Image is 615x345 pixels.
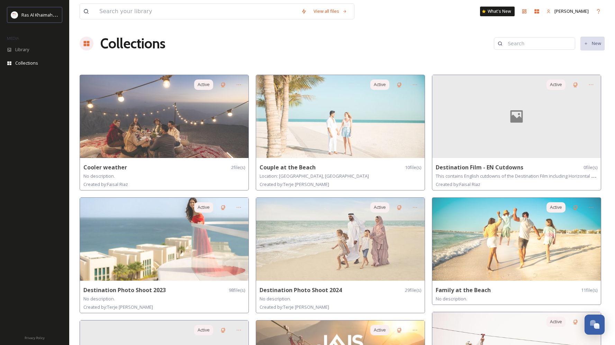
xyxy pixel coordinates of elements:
[436,286,491,294] strong: Family at the Beach
[231,164,245,171] span: 2 file(s)
[83,164,127,171] strong: Cooler weather
[550,318,562,325] span: Active
[256,75,425,158] img: 7e8a814c-968e-46a8-ba33-ea04b7243a5d.jpg
[100,33,165,54] a: Collections
[310,4,351,18] a: View all files
[229,287,245,293] span: 98 file(s)
[581,287,597,293] span: 11 file(s)
[585,315,605,335] button: Open Chat
[83,304,153,310] span: Created by: Terje [PERSON_NAME]
[25,333,45,342] a: Privacy Policy
[550,81,562,88] span: Active
[198,204,210,211] span: Active
[554,8,589,14] span: [PERSON_NAME]
[480,7,515,16] a: What's New
[580,37,605,50] button: New
[504,37,571,50] input: Search
[7,36,19,41] span: MEDIA
[374,204,386,211] span: Active
[15,60,38,66] span: Collections
[96,4,298,19] input: Search your library
[21,11,119,18] span: Ras Al Khaimah Tourism Development Authority
[260,286,342,294] strong: Destination Photo Shoot 2024
[432,198,601,281] img: 40833ac2-9b7e-441e-9c37-82b00e6b34d8.jpg
[543,4,592,18] a: [PERSON_NAME]
[374,327,386,333] span: Active
[584,164,597,171] span: 0 file(s)
[436,296,467,302] span: No description.
[83,296,115,302] span: No description.
[80,198,248,281] img: f0ae1fde-13b4-46c4-80dc-587e454a40a6.jpg
[83,286,166,294] strong: Destination Photo Shoot 2023
[260,181,329,187] span: Created by: Terje [PERSON_NAME]
[198,81,210,88] span: Active
[83,181,128,187] span: Created by: Faisal Riaz
[405,164,421,171] span: 10 file(s)
[11,11,18,18] img: Logo_RAKTDA_RGB-01.png
[25,336,45,340] span: Privacy Policy
[83,173,115,179] span: No description.
[15,46,29,53] span: Library
[198,327,210,333] span: Active
[405,287,421,293] span: 29 file(s)
[260,304,329,310] span: Created by: Terje [PERSON_NAME]
[374,81,386,88] span: Active
[260,296,291,302] span: No description.
[256,198,425,281] img: b247c5c7-76c1-4511-a868-7f05f0ad745b.jpg
[80,75,248,158] img: 3fee7373-bc30-4870-881d-a1ce1f855b52.jpg
[550,204,562,211] span: Active
[436,181,480,187] span: Created by: Faisal Riaz
[260,164,316,171] strong: Couple at the Beach
[436,164,523,171] strong: Destination Film - EN Cutdowns
[260,173,369,179] span: Location: [GEOGRAPHIC_DATA], [GEOGRAPHIC_DATA]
